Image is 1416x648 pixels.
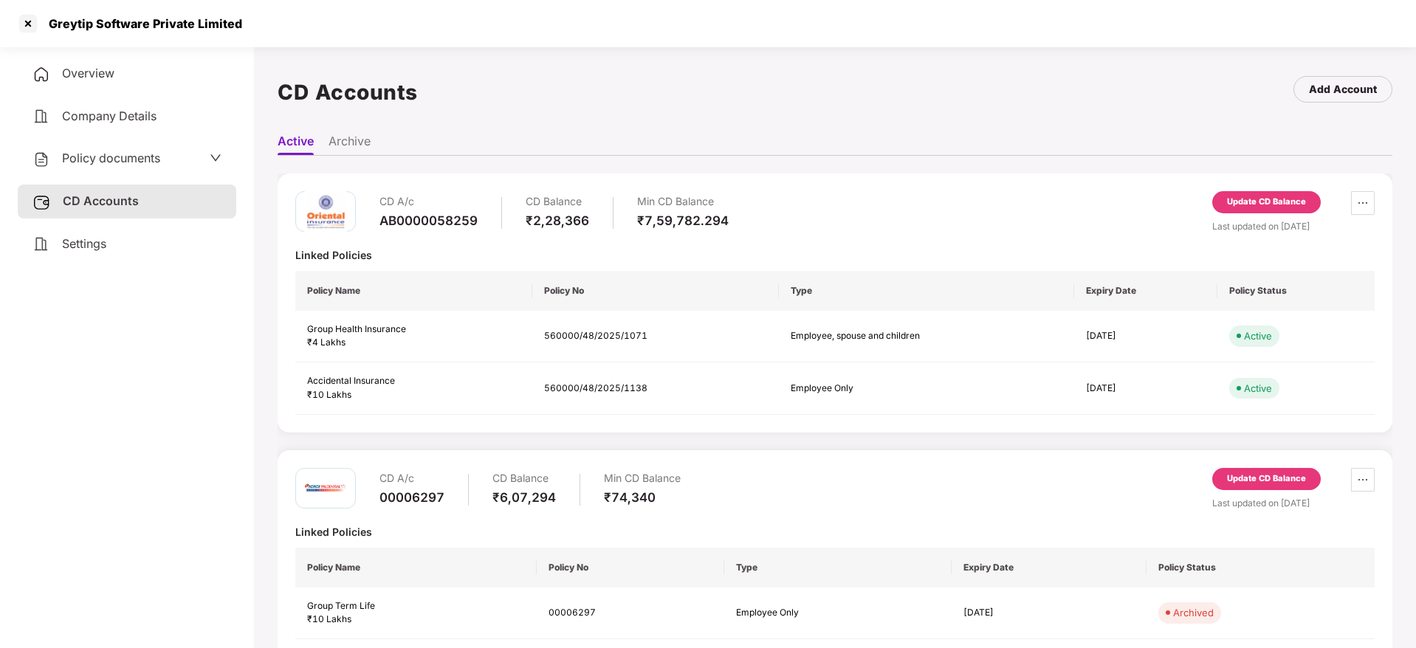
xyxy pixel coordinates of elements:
div: Group Health Insurance [307,323,520,337]
div: ₹6,07,294 [492,489,556,506]
th: Policy Status [1217,271,1375,311]
th: Policy Name [295,548,537,587]
img: svg+xml;base64,PHN2ZyB4bWxucz0iaHR0cDovL3d3dy53My5vcmcvMjAwMC9zdmciIHdpZHRoPSIyNCIgaGVpZ2h0PSIyNC... [32,151,50,168]
div: Employee, spouse and children [791,329,953,343]
td: [DATE] [1074,311,1217,363]
li: Archive [329,134,371,155]
div: Employee Only [791,382,953,396]
span: Company Details [62,108,157,123]
th: Policy Status [1147,548,1375,587]
th: Policy No [537,548,724,587]
span: Overview [62,66,114,80]
div: Update CD Balance [1227,472,1306,486]
li: Active [278,134,314,155]
th: Policy No [532,271,778,311]
img: svg+xml;base64,PHN2ZyB4bWxucz0iaHR0cDovL3d3dy53My5vcmcvMjAwMC9zdmciIHdpZHRoPSIyNCIgaGVpZ2h0PSIyNC... [32,108,50,125]
img: svg+xml;base64,PHN2ZyB4bWxucz0iaHR0cDovL3d3dy53My5vcmcvMjAwMC9zdmciIHdpZHRoPSIyNCIgaGVpZ2h0PSIyNC... [32,235,50,253]
div: 00006297 [379,489,444,506]
th: Type [779,271,1075,311]
span: Settings [62,236,106,251]
div: CD Balance [526,191,589,213]
td: 560000/48/2025/1071 [532,311,778,363]
div: Update CD Balance [1227,196,1306,209]
td: [DATE] [952,587,1147,640]
div: Linked Policies [295,248,1375,262]
div: Greytip Software Private Limited [40,16,242,31]
span: ₹10 Lakhs [307,389,351,400]
div: CD A/c [379,468,444,489]
div: Last updated on [DATE] [1212,496,1375,510]
div: Employee Only [736,606,898,620]
h1: CD Accounts [278,76,418,108]
div: ₹74,340 [604,489,681,506]
div: AB0000058259 [379,213,478,229]
div: Last updated on [DATE] [1212,219,1375,233]
img: svg+xml;base64,PHN2ZyB3aWR0aD0iMjUiIGhlaWdodD0iMjQiIHZpZXdCb3g9IjAgMCAyNSAyNCIgZmlsbD0ibm9uZSIgeG... [32,193,51,211]
span: ₹10 Lakhs [307,613,351,624]
div: ₹2,28,366 [526,213,589,229]
button: ellipsis [1351,468,1375,492]
div: Active [1244,381,1272,396]
td: [DATE] [1074,362,1217,415]
img: oi.png [303,190,348,234]
button: ellipsis [1351,191,1375,215]
span: down [210,152,221,164]
div: CD A/c [379,191,478,213]
td: 00006297 [537,587,724,640]
div: CD Balance [492,468,556,489]
div: Min CD Balance [604,468,681,489]
span: ₹4 Lakhs [307,337,346,348]
td: 560000/48/2025/1138 [532,362,778,415]
th: Policy Name [295,271,532,311]
span: ellipsis [1352,197,1374,209]
div: Linked Policies [295,525,1375,539]
div: Min CD Balance [637,191,729,213]
th: Expiry Date [1074,271,1217,311]
div: Add Account [1309,81,1377,97]
div: Active [1244,328,1272,343]
div: ₹7,59,782.294 [637,213,729,229]
div: Group Term Life [307,599,525,613]
th: Expiry Date [952,548,1147,587]
img: svg+xml;base64,PHN2ZyB4bWxucz0iaHR0cDovL3d3dy53My5vcmcvMjAwMC9zdmciIHdpZHRoPSIyNCIgaGVpZ2h0PSIyNC... [32,66,50,83]
div: Accidental Insurance [307,374,520,388]
span: ellipsis [1352,474,1374,486]
div: Archived [1173,605,1214,620]
th: Type [724,548,952,587]
img: iciciprud.png [303,466,348,510]
span: CD Accounts [63,193,139,208]
span: Policy documents [62,151,160,165]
